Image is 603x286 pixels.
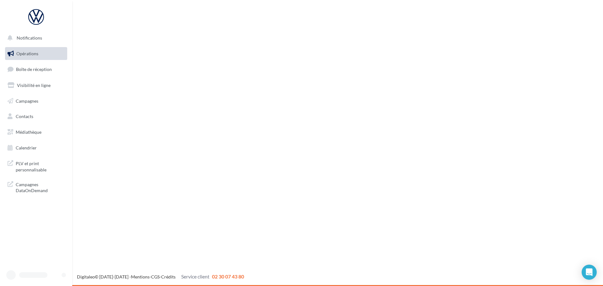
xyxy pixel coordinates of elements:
[4,141,68,154] a: Calendrier
[212,273,244,279] span: 02 30 07 43 80
[16,67,52,72] span: Boîte de réception
[16,51,38,56] span: Opérations
[16,129,41,135] span: Médiathèque
[4,31,66,45] button: Notifications
[77,274,95,279] a: Digitaleo
[4,62,68,76] a: Boîte de réception
[17,35,42,40] span: Notifications
[4,178,68,196] a: Campagnes DataOnDemand
[4,157,68,175] a: PLV et print personnalisable
[16,145,37,150] span: Calendrier
[16,114,33,119] span: Contacts
[17,83,51,88] span: Visibilité en ligne
[16,98,38,103] span: Campagnes
[131,274,149,279] a: Mentions
[16,180,65,194] span: Campagnes DataOnDemand
[582,265,597,280] div: Open Intercom Messenger
[161,274,176,279] a: Crédits
[4,79,68,92] a: Visibilité en ligne
[77,274,244,279] span: © [DATE]-[DATE] - - -
[4,126,68,139] a: Médiathèque
[4,110,68,123] a: Contacts
[181,273,209,279] span: Service client
[151,274,160,279] a: CGS
[16,159,65,173] span: PLV et print personnalisable
[4,47,68,60] a: Opérations
[4,94,68,108] a: Campagnes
